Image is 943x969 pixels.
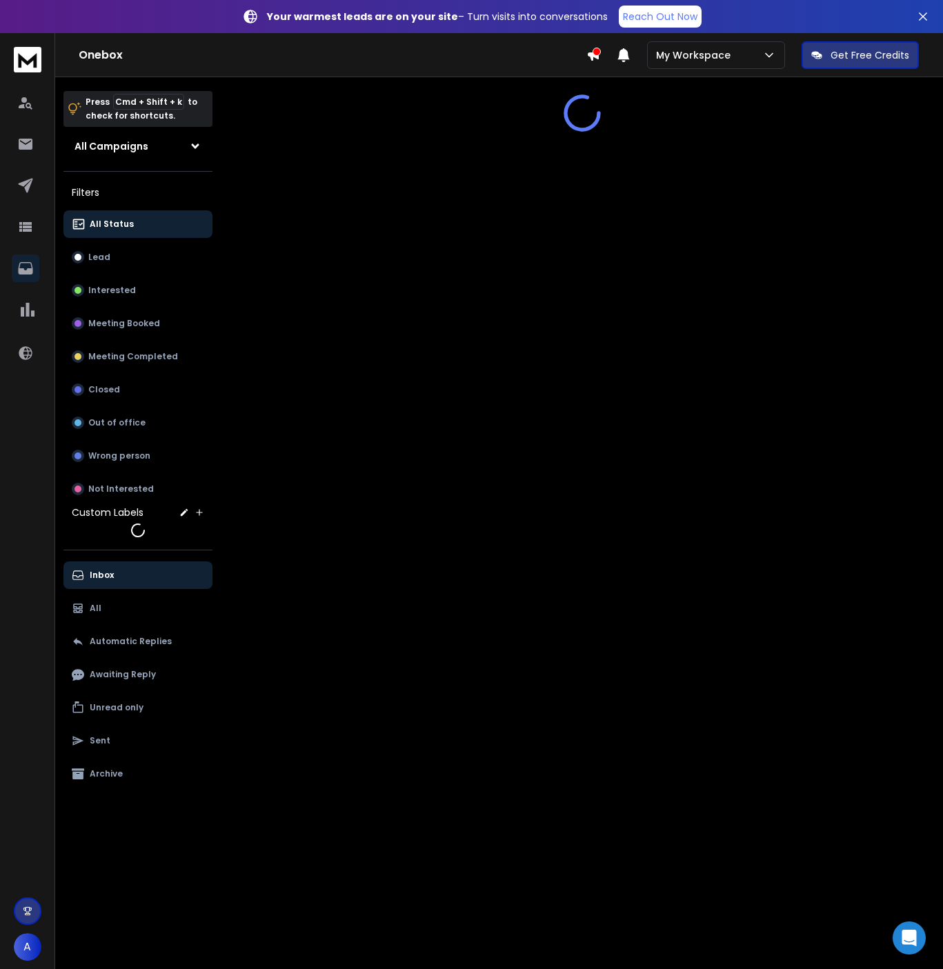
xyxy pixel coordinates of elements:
[88,285,136,296] p: Interested
[619,6,702,28] a: Reach Out Now
[63,310,212,337] button: Meeting Booked
[14,933,41,961] button: A
[90,603,101,614] p: All
[893,921,926,955] div: Open Intercom Messenger
[63,409,212,437] button: Out of office
[267,10,608,23] p: – Turn visits into conversations
[63,727,212,755] button: Sent
[267,10,458,23] strong: Your warmest leads are on your site
[88,417,146,428] p: Out of office
[831,48,909,62] p: Get Free Credits
[75,139,148,153] h1: All Campaigns
[90,735,110,746] p: Sent
[88,483,154,495] p: Not Interested
[63,661,212,688] button: Awaiting Reply
[90,702,143,713] p: Unread only
[63,376,212,403] button: Closed
[63,243,212,271] button: Lead
[113,94,184,110] span: Cmd + Shift + k
[63,210,212,238] button: All Status
[90,669,156,680] p: Awaiting Reply
[88,351,178,362] p: Meeting Completed
[88,450,150,461] p: Wrong person
[14,47,41,72] img: logo
[86,95,197,123] p: Press to check for shortcuts.
[63,343,212,370] button: Meeting Completed
[63,760,212,788] button: Archive
[88,252,110,263] p: Lead
[63,183,212,202] h3: Filters
[63,561,212,589] button: Inbox
[88,384,120,395] p: Closed
[63,628,212,655] button: Automatic Replies
[88,318,160,329] p: Meeting Booked
[802,41,919,69] button: Get Free Credits
[72,506,143,519] h3: Custom Labels
[656,48,736,62] p: My Workspace
[623,10,697,23] p: Reach Out Now
[63,442,212,470] button: Wrong person
[63,475,212,503] button: Not Interested
[63,694,212,721] button: Unread only
[63,132,212,160] button: All Campaigns
[63,277,212,304] button: Interested
[90,768,123,779] p: Archive
[63,595,212,622] button: All
[90,636,172,647] p: Automatic Replies
[90,570,114,581] p: Inbox
[79,47,586,63] h1: Onebox
[90,219,134,230] p: All Status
